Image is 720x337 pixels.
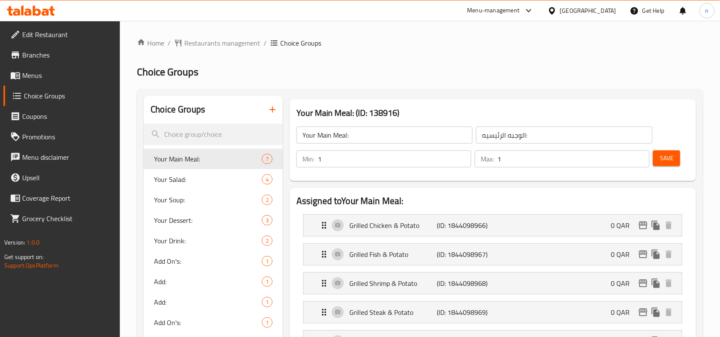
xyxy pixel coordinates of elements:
span: Promotions [22,132,113,142]
span: Your Soup: [154,195,262,205]
span: Add On's: [154,317,262,328]
div: Your Soup:2 [144,190,283,210]
button: edit [637,277,650,290]
a: Edit Restaurant [3,24,120,45]
span: 1.0.0 [26,237,40,248]
a: Upsell [3,167,120,188]
a: Coverage Report [3,188,120,208]
p: Grilled Fish & Potato [349,249,437,259]
p: (ID: 1844098967) [437,249,495,259]
span: Upsell [22,173,113,183]
p: Grilled Shrimp & Potato [349,278,437,288]
div: Expand [304,215,682,236]
span: Grocery Checklist [22,213,113,224]
button: edit [637,248,650,261]
span: Your Drink: [154,236,262,246]
button: Save [653,150,680,166]
button: delete [662,248,675,261]
span: 1 [262,319,272,327]
div: Menu-management [467,6,520,16]
span: n [705,6,709,15]
a: Restaurants management [174,38,260,48]
span: Choice Groups [280,38,321,48]
h3: Your Main Meal: (ID: 138916) [296,106,689,120]
button: delete [662,306,675,319]
div: Choices [262,297,273,307]
span: Save [660,153,674,164]
div: Expand [304,244,682,265]
p: Grilled Steak & Potato [349,307,437,317]
span: Menu disclaimer [22,152,113,162]
button: edit [637,219,650,232]
p: 0 QAR [611,278,637,288]
div: Choices [262,236,273,246]
p: (ID: 1844098968) [437,278,495,288]
span: Edit Restaurant [22,29,113,40]
span: 1 [262,257,272,265]
div: Your Dessert:3 [144,210,283,230]
a: Menus [3,65,120,86]
span: 2 [262,237,272,245]
span: Branches [22,50,113,60]
button: duplicate [650,219,662,232]
a: Support.OpsPlatform [4,260,58,271]
div: Choices [262,174,273,184]
div: Your Drink:2 [144,230,283,251]
span: 7 [262,155,272,163]
a: Home [137,38,164,48]
li: / [264,38,267,48]
div: Choices [262,215,273,225]
div: [GEOGRAPHIC_DATA] [560,6,616,15]
p: 0 QAR [611,249,637,259]
span: Menus [22,70,113,81]
li: Expand [296,298,689,327]
h2: Choice Groups [151,103,205,116]
span: 1 [262,278,272,286]
div: Choices [262,256,273,266]
div: Choices [262,317,273,328]
div: Choices [262,154,273,164]
span: Your Dessert: [154,215,262,225]
div: Add:1 [144,292,283,312]
li: Expand [296,240,689,269]
input: search [144,124,283,145]
button: edit [637,306,650,319]
li: Expand [296,269,689,298]
span: Add On's: [154,256,262,266]
span: Add: [154,297,262,307]
span: 2 [262,196,272,204]
a: Grocery Checklist [3,208,120,229]
p: Grilled Chicken & Potato [349,220,437,230]
button: delete [662,219,675,232]
div: Add On's:1 [144,312,283,333]
span: Coverage Report [22,193,113,203]
a: Branches [3,45,120,65]
a: Coupons [3,106,120,127]
p: Min: [302,154,314,164]
div: Expand [304,273,682,294]
div: Your Main Meal:7 [144,149,283,169]
p: 0 QAR [611,307,637,317]
span: 3 [262,216,272,225]
span: 4 [262,176,272,184]
p: (ID: 1844098966) [437,220,495,230]
a: Promotions [3,127,120,147]
div: Add On's:1 [144,251,283,271]
p: (ID: 1844098969) [437,307,495,317]
p: 0 QAR [611,220,637,230]
div: Your Salad:4 [144,169,283,190]
a: Choice Groups [3,86,120,106]
span: 1 [262,298,272,306]
div: Add:1 [144,271,283,292]
span: Restaurants management [184,38,260,48]
p: Max: [481,154,494,164]
li: / [168,38,171,48]
span: Add: [154,277,262,287]
nav: breadcrumb [137,38,703,48]
span: Version: [4,237,25,248]
span: Coupons [22,111,113,121]
button: duplicate [650,277,662,290]
div: Choices [262,195,273,205]
h2: Assigned to Your Main Meal: [296,195,689,207]
div: Expand [304,302,682,323]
